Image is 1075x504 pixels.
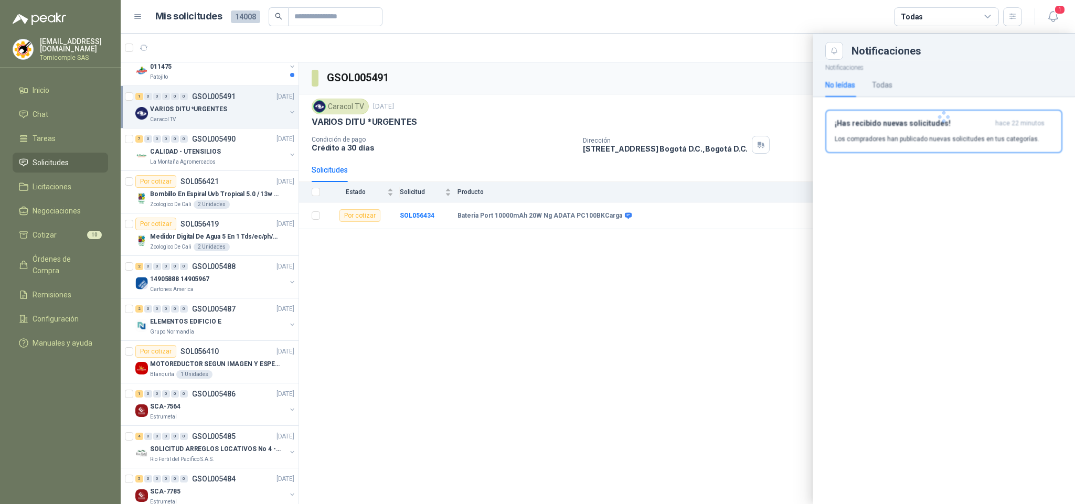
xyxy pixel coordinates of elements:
[40,38,108,52] p: [EMAIL_ADDRESS][DOMAIN_NAME]
[33,181,71,192] span: Licitaciones
[1054,5,1066,15] span: 1
[87,231,102,239] span: 10
[275,13,282,20] span: search
[13,309,108,329] a: Configuración
[33,84,49,96] span: Inicio
[155,9,222,24] h1: Mis solicitudes
[13,13,66,25] img: Logo peakr
[13,285,108,305] a: Remisiones
[33,337,92,349] span: Manuales y ayuda
[13,153,108,173] a: Solicitudes
[33,157,69,168] span: Solicitudes
[13,333,108,353] a: Manuales y ayuda
[13,225,108,245] a: Cotizar10
[13,39,33,59] img: Company Logo
[1044,7,1062,26] button: 1
[231,10,260,23] span: 14008
[33,109,48,120] span: Chat
[33,205,81,217] span: Negociaciones
[13,128,108,148] a: Tareas
[13,177,108,197] a: Licitaciones
[33,313,79,325] span: Configuración
[40,55,108,61] p: Tornicomple SAS
[901,11,923,23] div: Todas
[852,46,1062,56] div: Notificaciones
[33,133,56,144] span: Tareas
[825,42,843,60] button: Close
[33,229,57,241] span: Cotizar
[33,253,98,276] span: Órdenes de Compra
[13,80,108,100] a: Inicio
[13,104,108,124] a: Chat
[13,249,108,281] a: Órdenes de Compra
[33,289,71,301] span: Remisiones
[13,201,108,221] a: Negociaciones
